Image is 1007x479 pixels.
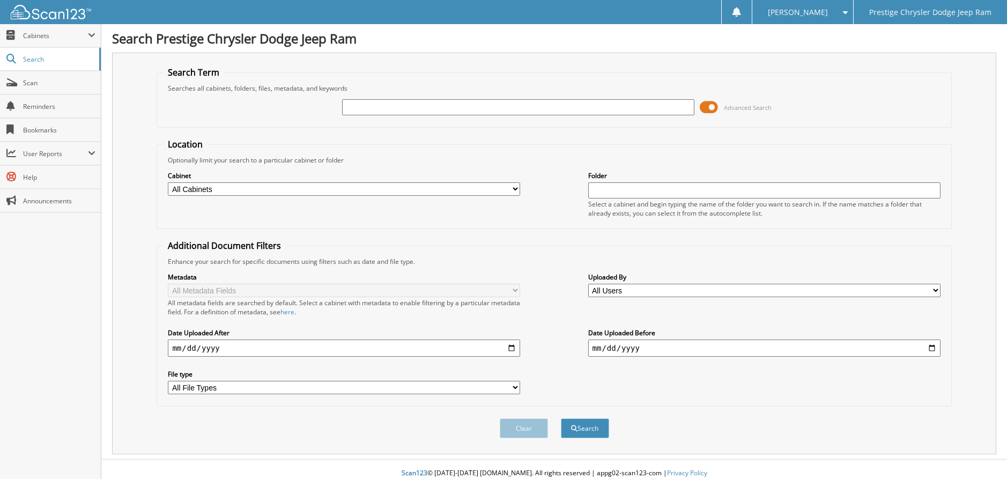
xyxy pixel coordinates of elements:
[112,30,996,47] h1: Search Prestige Chrysler Dodge Jeep Ram
[724,104,772,112] span: Advanced Search
[23,31,88,40] span: Cabinets
[168,328,520,337] label: Date Uploaded After
[23,196,95,205] span: Announcements
[162,156,945,165] div: Optionally limit your search to a particular cabinet or folder
[168,370,520,379] label: File type
[162,240,286,252] legend: Additional Document Filters
[23,126,95,135] span: Bookmarks
[561,418,609,438] button: Search
[162,84,945,93] div: Searches all cabinets, folders, files, metadata, and keywords
[168,171,520,180] label: Cabinet
[588,328,941,337] label: Date Uploaded Before
[162,257,945,266] div: Enhance your search for specific documents using filters such as date and file type.
[23,102,95,111] span: Reminders
[280,307,294,316] a: here
[402,468,427,477] span: Scan123
[23,173,95,182] span: Help
[11,5,91,19] img: scan123-logo-white.svg
[588,340,941,357] input: end
[23,149,88,158] span: User Reports
[168,298,520,316] div: All metadata fields are searched by default. Select a cabinet with metadata to enable filtering b...
[23,78,95,87] span: Scan
[667,468,707,477] a: Privacy Policy
[168,272,520,282] label: Metadata
[588,200,941,218] div: Select a cabinet and begin typing the name of the folder you want to search in. If the name match...
[869,9,991,16] span: Prestige Chrysler Dodge Jeep Ram
[500,418,548,438] button: Clear
[588,272,941,282] label: Uploaded By
[768,9,828,16] span: [PERSON_NAME]
[162,67,225,78] legend: Search Term
[23,55,94,64] span: Search
[588,171,941,180] label: Folder
[162,138,208,150] legend: Location
[168,340,520,357] input: start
